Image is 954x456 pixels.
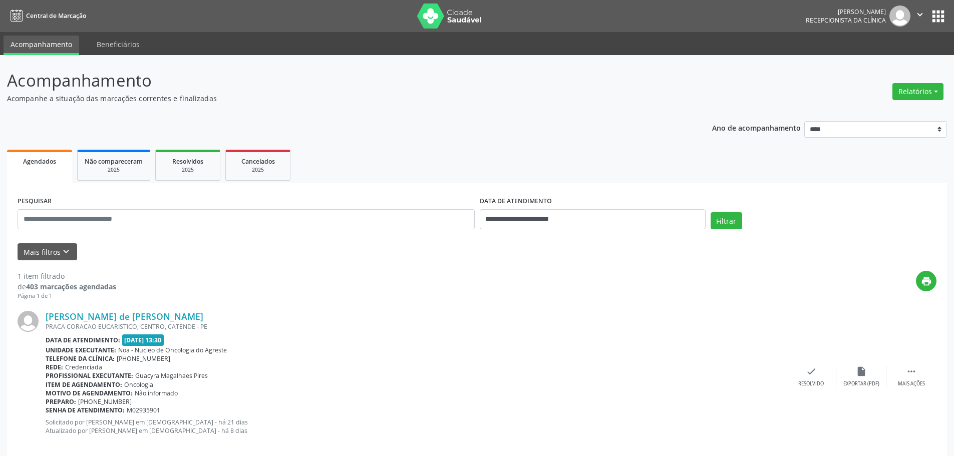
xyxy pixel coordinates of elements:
span: Noa - Nucleo de Oncologia do Agreste [118,346,227,354]
button: apps [929,8,947,25]
b: Telefone da clínica: [46,354,115,363]
button: print [916,271,936,291]
i: keyboard_arrow_down [61,246,72,257]
i: print [921,276,932,287]
span: Recepcionista da clínica [806,16,886,25]
b: Profissional executante: [46,371,133,380]
span: Não informado [135,389,178,397]
img: img [889,6,910,27]
span: Cancelados [241,157,275,166]
b: Rede: [46,363,63,371]
span: M02935901 [127,406,160,414]
i: check [806,366,817,377]
button: Relatórios [892,83,943,100]
a: Beneficiários [90,36,147,53]
div: Mais ações [898,380,925,387]
b: Motivo de agendamento: [46,389,133,397]
button:  [910,6,929,27]
b: Senha de atendimento: [46,406,125,414]
span: Resolvidos [172,157,203,166]
button: Filtrar [711,212,742,229]
a: Acompanhamento [4,36,79,55]
div: 1 item filtrado [18,271,116,281]
div: Página 1 de 1 [18,292,116,300]
i:  [906,366,917,377]
label: PESQUISAR [18,194,52,209]
div: Exportar (PDF) [843,380,879,387]
i: insert_drive_file [856,366,867,377]
div: 2025 [85,166,143,174]
b: Data de atendimento: [46,336,120,344]
p: Solicitado por [PERSON_NAME] em [DEMOGRAPHIC_DATA] - há 21 dias Atualizado por [PERSON_NAME] em [... [46,418,786,435]
strong: 403 marcações agendadas [26,282,116,291]
label: DATA DE ATENDIMENTO [480,194,552,209]
span: Não compareceram [85,157,143,166]
div: PRACA CORACAO EUCARISTICO, CENTRO, CATENDE - PE [46,322,786,331]
b: Item de agendamento: [46,380,122,389]
img: img [18,311,39,332]
span: Credenciada [65,363,102,371]
div: [PERSON_NAME] [806,8,886,16]
span: Guacyra Magalhaes Pires [135,371,208,380]
span: Oncologia [124,380,153,389]
button: Mais filtroskeyboard_arrow_down [18,243,77,261]
span: [PHONE_NUMBER] [117,354,170,363]
div: 2025 [233,166,283,174]
div: 2025 [163,166,213,174]
p: Acompanhamento [7,68,665,93]
b: Preparo: [46,397,76,406]
b: Unidade executante: [46,346,116,354]
div: de [18,281,116,292]
p: Acompanhe a situação das marcações correntes e finalizadas [7,93,665,104]
p: Ano de acompanhamento [712,121,801,134]
span: [DATE] 13:30 [122,334,164,346]
span: Central de Marcação [26,12,86,20]
a: [PERSON_NAME] de [PERSON_NAME] [46,311,203,322]
i:  [914,9,925,20]
span: Agendados [23,157,56,166]
a: Central de Marcação [7,8,86,24]
div: Resolvido [798,380,824,387]
span: [PHONE_NUMBER] [78,397,132,406]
